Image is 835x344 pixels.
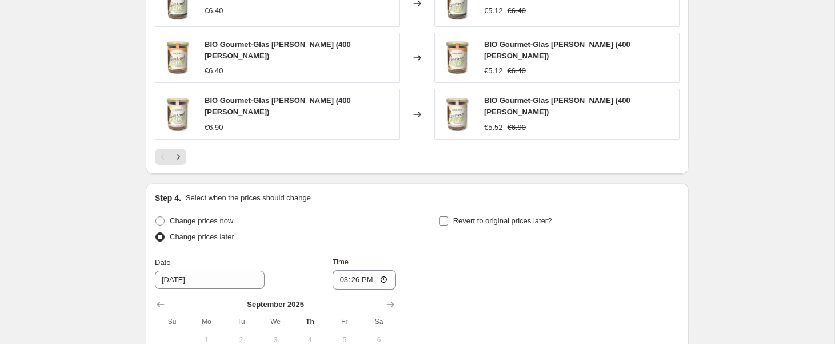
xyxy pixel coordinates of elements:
[170,149,186,165] button: Next
[224,313,258,331] th: Tuesday
[332,317,357,326] span: Fr
[155,271,265,289] input: 9/11/2025
[366,317,391,326] span: Sa
[484,40,630,60] span: BIO Gourmet-Glas [PERSON_NAME] (400 [PERSON_NAME])
[159,317,185,326] span: Su
[205,96,351,116] span: BIO Gourmet-Glas [PERSON_NAME] (400 [PERSON_NAME])
[155,192,181,204] h2: Step 4.
[293,313,327,331] th: Thursday
[170,232,234,241] span: Change prices later
[161,97,195,132] img: Lamm_d9be311e-16fd-4485-aaa0-c906246d28be_80x.png
[333,270,397,290] input: 12:00
[186,192,311,204] p: Select when the prices should change
[484,65,503,77] div: €5.12
[229,317,254,326] span: Tu
[508,65,526,77] strike: €6.40
[297,317,322,326] span: Th
[258,313,293,331] th: Wednesday
[327,313,362,331] th: Friday
[155,313,189,331] th: Sunday
[453,216,552,225] span: Revert to original prices later?
[508,5,526,17] strike: €6.40
[441,41,475,75] img: Lachs_80x.png
[189,313,223,331] th: Monday
[155,258,170,267] span: Date
[153,296,169,313] button: Show previous month, August 2025
[205,122,223,133] div: €6.90
[441,97,475,132] img: Lamm_d9be311e-16fd-4485-aaa0-c906246d28be_80x.png
[508,122,526,133] strike: €6.90
[382,296,398,313] button: Show next month, October 2025
[155,149,186,165] nav: Pagination
[170,216,233,225] span: Change prices now
[194,317,219,326] span: Mo
[333,258,349,266] span: Time
[205,5,223,17] div: €6.40
[263,317,288,326] span: We
[484,122,503,133] div: €5.52
[484,5,503,17] div: €5.12
[362,313,396,331] th: Saturday
[161,41,195,75] img: Lachs_80x.png
[205,40,351,60] span: BIO Gourmet-Glas [PERSON_NAME] (400 [PERSON_NAME])
[205,65,223,77] div: €6.40
[484,96,630,116] span: BIO Gourmet-Glas [PERSON_NAME] (400 [PERSON_NAME])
